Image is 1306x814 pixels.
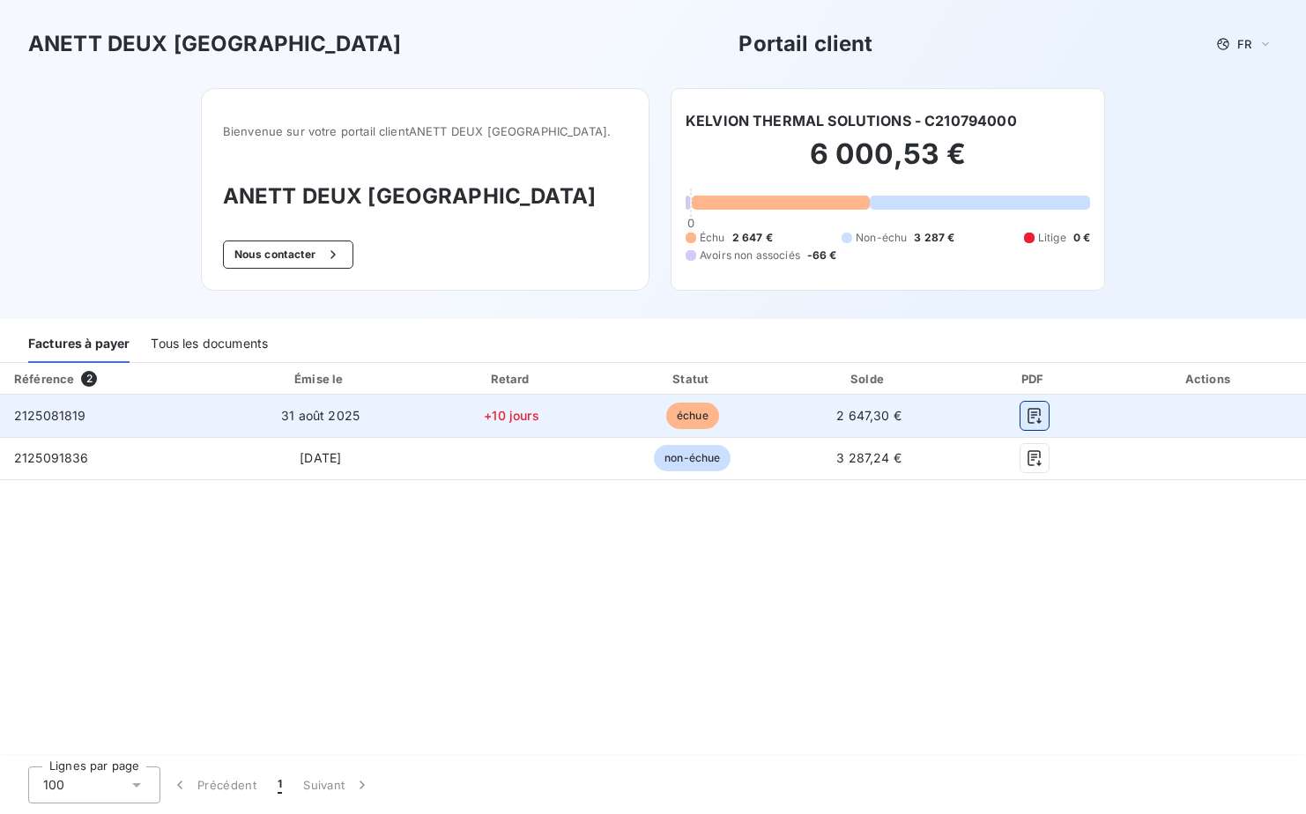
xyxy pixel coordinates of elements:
span: 2 [81,371,97,387]
div: Retard [424,370,600,388]
div: Référence [14,372,74,386]
span: 0 [687,216,694,230]
span: 2 647,30 € [836,408,902,423]
span: 1 [278,776,282,794]
span: 3 287 € [914,230,954,246]
div: Statut [606,370,778,388]
div: Solde [785,370,953,388]
span: Non-échu [856,230,907,246]
div: PDF [960,370,1109,388]
span: 2125091836 [14,450,89,465]
h6: KELVION THERMAL SOLUTIONS - C210794000 [686,110,1017,131]
button: Nous contacter [223,240,353,269]
h2: 6 000,53 € [686,137,1090,189]
span: 100 [43,776,64,794]
span: [DATE] [300,450,341,465]
h3: Portail client [738,28,872,60]
span: Avoirs non associés [700,248,800,263]
span: -66 € [807,248,837,263]
span: +10 jours [484,408,538,423]
span: 3 287,24 € [836,450,902,465]
span: Bienvenue sur votre portail client ANETT DEUX [GEOGRAPHIC_DATA] . [223,124,627,138]
span: Échu [700,230,725,246]
div: Actions [1117,370,1302,388]
button: Suivant [293,766,382,803]
h3: ANETT DEUX [GEOGRAPHIC_DATA] [223,181,627,212]
span: échue [666,403,719,429]
span: non-échue [654,445,731,471]
span: 31 août 2025 [281,408,360,423]
span: 2 647 € [732,230,773,246]
span: 0 € [1073,230,1090,246]
span: Litige [1038,230,1066,246]
div: Factures à payer [28,326,130,363]
span: FR [1237,37,1251,51]
div: Tous les documents [151,326,268,363]
div: Émise le [225,370,417,388]
h3: ANETT DEUX [GEOGRAPHIC_DATA] [28,28,401,60]
button: Précédent [160,766,267,803]
span: 2125081819 [14,408,86,423]
button: 1 [267,766,293,803]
